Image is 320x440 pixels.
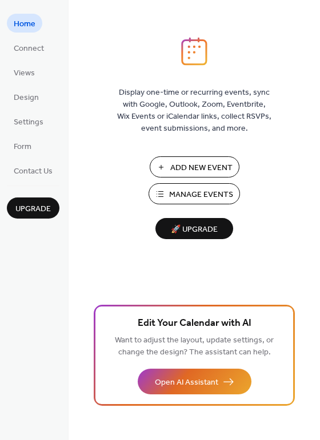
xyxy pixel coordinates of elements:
[169,189,233,201] span: Manage Events
[14,43,44,55] span: Connect
[14,18,35,30] span: Home
[7,38,51,57] a: Connect
[138,316,251,332] span: Edit Your Calendar with AI
[7,197,59,219] button: Upgrade
[150,156,239,177] button: Add New Event
[155,377,218,389] span: Open AI Assistant
[117,87,271,135] span: Display one-time or recurring events, sync with Google, Outlook, Zoom, Eventbrite, Wix Events or ...
[149,183,240,204] button: Manage Events
[181,37,207,66] img: logo_icon.svg
[14,67,35,79] span: Views
[170,162,233,174] span: Add New Event
[155,218,233,239] button: 🚀 Upgrade
[7,87,46,106] a: Design
[7,63,42,82] a: Views
[15,203,51,215] span: Upgrade
[14,165,53,177] span: Contact Us
[7,14,42,33] a: Home
[7,112,50,131] a: Settings
[115,333,274,360] span: Want to adjust the layout, update settings, or change the design? The assistant can help.
[138,369,251,394] button: Open AI Assistant
[7,136,38,155] a: Form
[14,116,43,128] span: Settings
[162,222,226,237] span: 🚀 Upgrade
[7,161,59,180] a: Contact Us
[14,92,39,104] span: Design
[14,141,31,153] span: Form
